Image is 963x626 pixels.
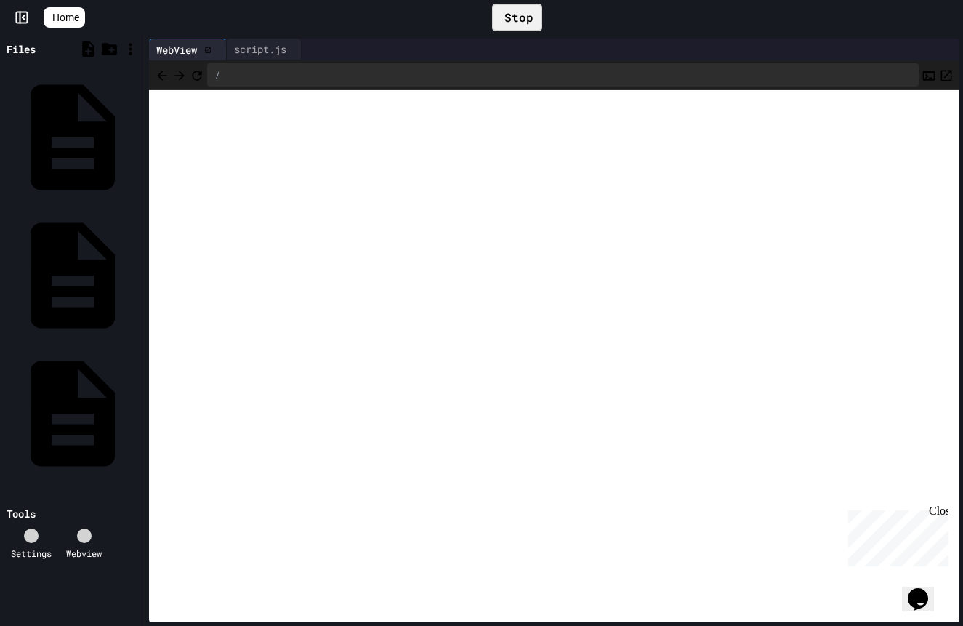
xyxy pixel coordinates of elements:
[922,66,936,84] button: Console
[842,505,948,566] iframe: chat widget
[227,41,294,57] div: script.js
[52,10,79,25] span: Home
[190,66,204,84] button: Refresh
[207,63,919,87] div: /
[6,6,100,92] div: Chat with us now!Close
[66,547,102,560] div: Webview
[227,39,302,60] div: script.js
[902,568,948,611] iframe: chat widget
[7,41,36,57] div: Files
[149,90,959,623] iframe: Web Preview
[149,39,227,60] div: WebView
[172,65,187,84] span: Forward
[149,42,204,57] div: WebView
[44,7,85,28] a: Home
[939,66,954,84] button: Open in new tab
[7,506,36,521] div: Tools
[492,4,542,31] div: Stop
[11,547,52,560] div: Settings
[155,65,169,84] span: Back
